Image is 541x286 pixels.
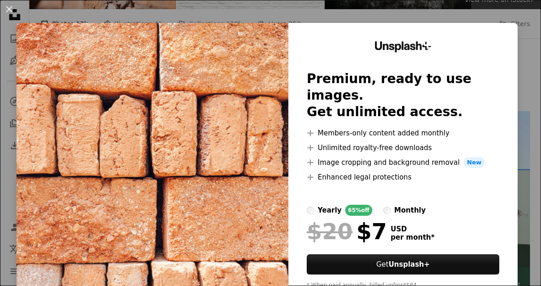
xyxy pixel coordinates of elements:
input: monthly [383,207,391,214]
li: Enhanced legal protections [307,172,499,183]
span: New [464,157,486,168]
button: GetUnsplash+ [307,254,499,275]
div: monthly [394,205,426,216]
div: $7 [307,219,387,243]
li: Members-only content added monthly [307,128,499,139]
span: USD [391,225,435,233]
strong: Unsplash+ [388,260,430,269]
input: yearly65%off [307,207,314,214]
div: 65% off [345,205,372,216]
span: $20 [307,219,353,243]
li: Unlimited royalty-free downloads [307,142,499,153]
div: yearly [318,205,342,216]
span: per month * [391,233,435,241]
h2: Premium, ready to use images. Get unlimited access. [307,71,499,120]
li: Image cropping and background removal [307,157,499,168]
